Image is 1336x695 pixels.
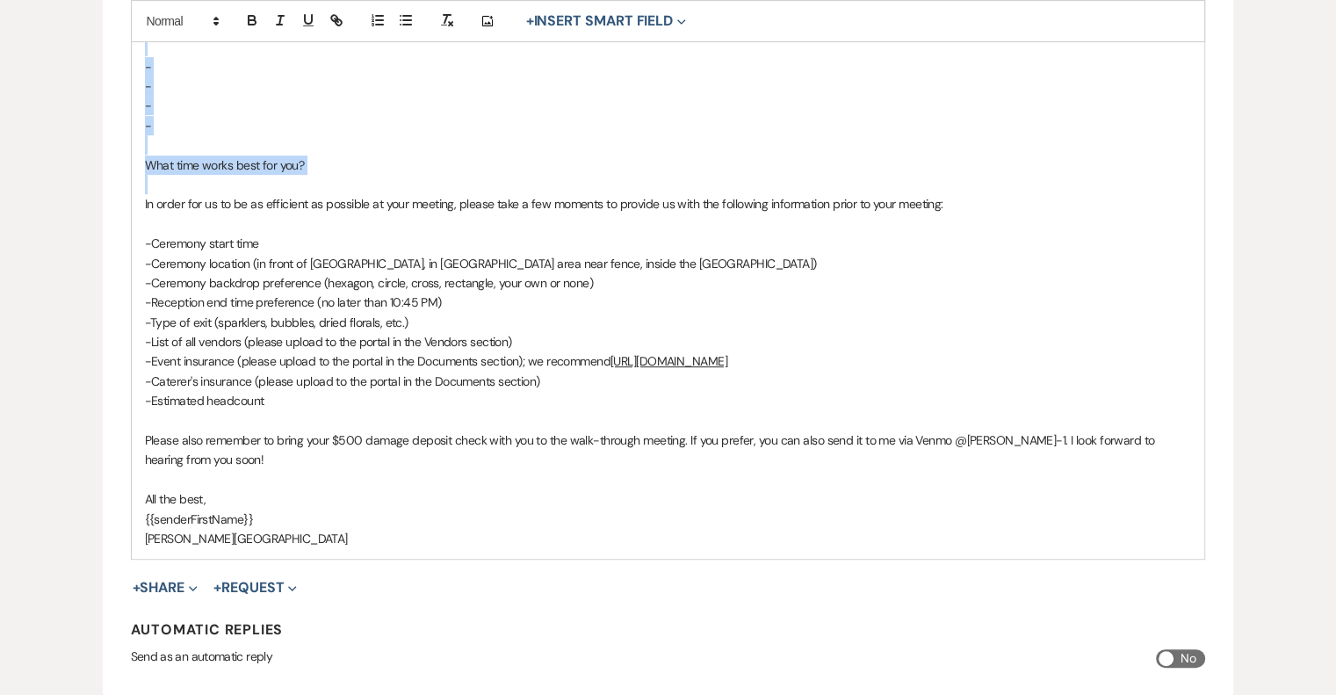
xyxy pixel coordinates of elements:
span: All the best, [145,491,206,507]
span: + [526,14,534,28]
span: + [213,581,221,595]
span: -Ceremony location (in front of [GEOGRAPHIC_DATA], in [GEOGRAPHIC_DATA] area near fence, inside t... [145,256,817,271]
button: Insert Smart Field [520,11,692,32]
button: Request [213,581,297,595]
span: - [145,98,151,113]
span: Send as an automatic reply [131,648,272,664]
p: What time works best for you? [145,156,1192,175]
span: No [1181,648,1195,670]
a: [URL][DOMAIN_NAME] [610,353,727,369]
span: + [133,581,141,595]
span: -Caterer's insurance (please upload to the portal in the Documents section) [145,373,540,389]
span: -Event insurance (please upload to the portal in the Documents section); we recommend [145,353,610,369]
span: -List of all vendors (please upload to the portal in the Vendors section) [145,334,512,350]
button: Share [133,581,199,595]
span: -Reception end time preference (no later than 10:45 PM) [145,294,442,310]
span: -Ceremony start time [145,235,259,251]
h4: Automatic Replies [131,620,1206,639]
span: {{senderFirstName}} [145,511,253,527]
span: -Ceremony backdrop preference (hexagon, circle, cross, rectangle, your own or none) [145,275,594,291]
span: [PERSON_NAME][GEOGRAPHIC_DATA] [145,531,348,547]
span: -Estimated headcount [145,393,264,409]
span: - [145,59,151,75]
span: -Type of exit (sparklers, bubbles, dried florals, etc.) [145,315,408,330]
span: - [145,118,151,134]
span: - [145,78,151,94]
span: In order for us to be as efficient as possible at your meeting, please take a few moments to prov... [145,196,943,212]
span: Please also remember to bring your $500 damage deposit check with you to the walk-through meeting... [145,432,1158,467]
